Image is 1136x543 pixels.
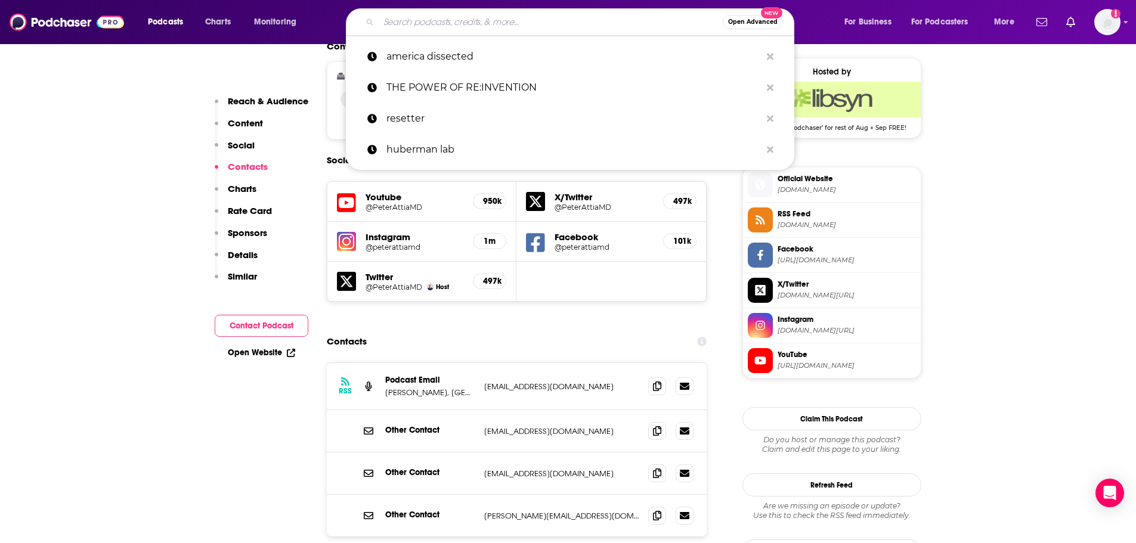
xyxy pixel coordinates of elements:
[1094,9,1120,35] button: Show profile menu
[327,149,358,172] h2: Socials
[1094,9,1120,35] img: User Profile
[1061,12,1080,32] a: Show notifications dropdown
[346,103,794,134] a: resetter
[555,203,654,212] a: @PeterAttiaMD
[215,249,258,271] button: Details
[246,13,312,32] button: open menu
[140,13,199,32] button: open menu
[742,473,921,497] button: Refresh Feed
[778,349,916,360] span: YouTube
[742,501,921,520] div: Are we missing an episode or update? Use this to check the RSS feed immediately.
[994,14,1014,30] span: More
[339,386,352,396] h3: RSS
[386,72,761,103] p: THE POWER OF RE:INVENTION
[215,161,268,183] button: Contacts
[761,7,782,18] span: New
[205,14,231,30] span: Charts
[327,41,698,52] h2: Content
[327,330,367,353] h2: Contacts
[778,244,916,255] span: Facebook
[778,185,916,194] span: PeterAttiaMD.com
[436,283,449,291] span: Host
[484,381,639,392] p: [EMAIL_ADDRESS][DOMAIN_NAME]
[385,387,475,398] p: [PERSON_NAME], [GEOGRAPHIC_DATA]
[366,283,422,291] a: @PeterAttiaMD
[778,173,916,184] span: Official Website
[748,313,916,338] a: Instagram[DOMAIN_NAME][URL]
[215,315,308,337] button: Contact Podcast
[228,271,257,282] p: Similar
[1094,9,1120,35] span: Logged in as ei1745
[484,426,639,436] p: [EMAIL_ADDRESS][DOMAIN_NAME]
[836,13,906,32] button: open menu
[366,243,464,252] a: @peterattiamd
[778,361,916,370] span: https://www.youtube.com/@PeterAttiaMD
[778,326,916,335] span: instagram.com/peterattiamd
[728,19,778,25] span: Open Advanced
[215,271,257,293] button: Similar
[778,221,916,229] span: peterattiadrive.libsyn.com
[215,183,256,205] button: Charts
[742,435,921,445] span: Do you host or manage this podcast?
[748,172,916,197] a: Official Website[DOMAIN_NAME]
[903,13,986,32] button: open menu
[778,209,916,219] span: RSS Feed
[778,314,916,325] span: Instagram
[427,284,434,290] img: Dr. Peter Attia
[1095,479,1124,507] div: Open Intercom Messenger
[215,205,272,227] button: Rate Card
[844,14,892,30] span: For Business
[366,203,464,212] a: @PeterAttiaMD
[778,291,916,300] span: twitter.com/PeterAttiaMD
[483,196,496,206] h5: 950k
[555,243,654,252] a: @peterattiamd
[228,95,308,107] p: Reach & Audience
[673,236,686,246] h5: 101k
[366,271,464,283] h5: Twitter
[748,243,916,268] a: Facebook[URL][DOMAIN_NAME]
[10,11,124,33] img: Podchaser - Follow, Share and Rate Podcasts
[215,227,267,249] button: Sponsors
[228,347,295,358] a: Open Website
[228,249,258,260] p: Details
[197,13,238,32] a: Charts
[1111,9,1120,18] svg: Add a profile image
[346,41,794,72] a: america dissected
[748,278,916,303] a: X/Twitter[DOMAIN_NAME][URL]
[555,191,654,203] h5: X/Twitter
[215,117,263,139] button: Content
[337,232,356,251] img: iconImage
[723,15,783,29] button: Open AdvancedNew
[346,134,794,165] a: huberman lab
[386,134,761,165] p: huberman lab
[385,467,475,477] p: Other Contact
[379,13,723,32] input: Search podcasts, credits, & more...
[228,227,267,238] p: Sponsors
[228,161,268,172] p: Contacts
[483,236,496,246] h5: 1m
[986,13,1029,32] button: open menu
[742,435,921,454] div: Claim and edit this page to your liking.
[386,41,761,72] p: america dissected
[254,14,296,30] span: Monitoring
[386,103,761,134] p: resetter
[385,375,475,385] p: Podcast Email
[215,139,255,162] button: Social
[743,67,921,77] div: Hosted by
[1032,12,1052,32] a: Show notifications dropdown
[366,191,464,203] h5: Youtube
[743,82,921,117] img: Libsyn Deal: Use code: 'podchaser' for rest of Aug + Sep FREE!
[743,117,921,132] span: Use code: 'podchaser' for rest of Aug + Sep FREE!
[484,511,639,521] p: [PERSON_NAME][EMAIL_ADDRESS][DOMAIN_NAME]
[385,425,475,435] p: Other Contact
[484,468,639,479] p: [EMAIL_ADDRESS][DOMAIN_NAME]
[366,231,464,243] h5: Instagram
[742,407,921,430] button: Claim This Podcast
[357,8,806,36] div: Search podcasts, credits, & more...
